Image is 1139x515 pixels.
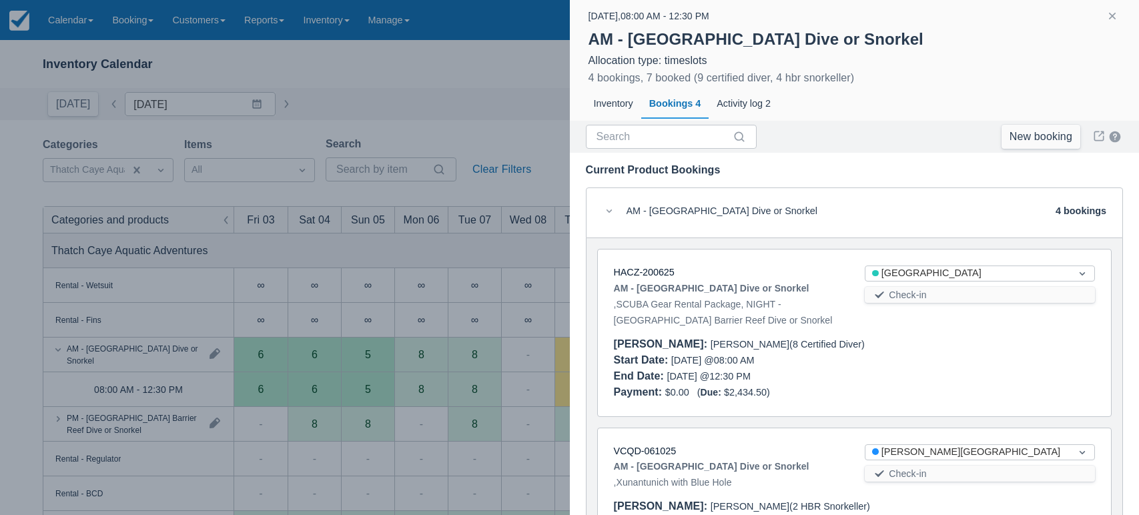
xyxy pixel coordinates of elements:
div: [PERSON_NAME] (8 Certified Diver) [614,336,1096,352]
div: [PERSON_NAME] (2 HBR Snorkeller) [614,498,1096,514]
strong: AM - [GEOGRAPHIC_DATA] Dive or Snorkel [589,30,923,48]
div: 4 bookings [1056,204,1106,222]
div: Inventory [586,89,641,119]
span: Dropdown icon [1076,267,1089,280]
button: Check-in [865,287,1095,303]
div: [GEOGRAPHIC_DATA] [872,266,1064,281]
span: ( $2,434.50 ) [697,387,770,398]
strong: AM - [GEOGRAPHIC_DATA] Dive or Snorkel [614,458,809,474]
div: [DATE] @ 12:30 PM [614,368,844,384]
div: , Xunantunich with Blue Hole [614,458,844,490]
span: Dropdown icon [1076,446,1089,459]
div: , SCUBA Gear Rental Package, NIGHT - [GEOGRAPHIC_DATA] Barrier Reef Dive or Snorkel [614,280,844,328]
div: 4 bookings, 7 booked (9 certified diver, 4 hbr snorkeller) [589,70,855,86]
div: [PERSON_NAME][GEOGRAPHIC_DATA] [872,445,1064,460]
button: Check-in [865,466,1095,482]
div: Payment : [614,386,665,398]
div: [DATE] @ 08:00 AM [614,352,844,368]
strong: AM - [GEOGRAPHIC_DATA] Dive or Snorkel [614,280,809,296]
div: [PERSON_NAME] : [614,338,711,350]
div: Activity log 2 [709,89,779,119]
div: [DATE] , 08:00 AM - 12:30 PM [589,8,709,24]
div: Current Product Bookings [586,163,1124,177]
input: Search [597,125,730,149]
div: Due: [701,387,724,398]
a: VCQD-061025 [614,446,677,456]
a: New booking [1002,125,1080,149]
div: $0.00 [614,384,1096,400]
div: Bookings 4 [641,89,709,119]
div: Allocation type: timeslots [589,54,1121,67]
div: End Date : [614,370,667,382]
div: AM - [GEOGRAPHIC_DATA] Dive or Snorkel [627,204,818,222]
div: [PERSON_NAME] : [614,500,711,512]
div: Start Date : [614,354,671,366]
a: HACZ-200625 [614,267,675,278]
